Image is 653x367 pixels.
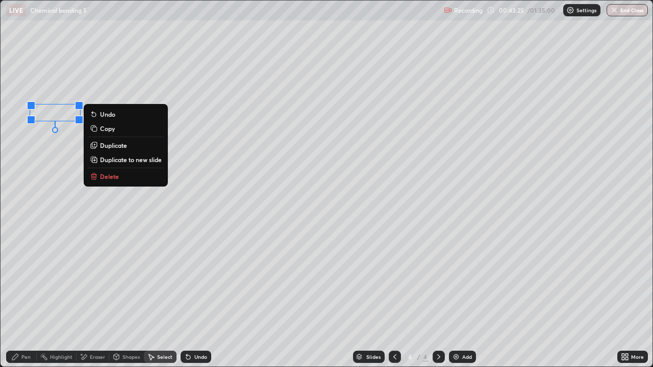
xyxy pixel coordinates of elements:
button: Undo [88,108,164,120]
button: Copy [88,122,164,135]
div: Select [157,354,172,359]
div: Undo [194,354,207,359]
p: LIVE [9,6,23,14]
p: Delete [100,172,119,180]
div: Highlight [50,354,72,359]
button: Duplicate to new slide [88,153,164,166]
p: Copy [100,124,115,133]
p: Chemical bonding 5 [30,6,87,14]
div: Add [462,354,472,359]
p: Duplicate to new slide [100,155,162,164]
p: Recording [454,7,483,14]
div: Eraser [90,354,105,359]
button: End Class [607,4,648,16]
div: Slides [366,354,381,359]
div: Shapes [122,354,140,359]
div: 4 [422,352,429,361]
img: end-class-cross [610,6,618,14]
img: add-slide-button [452,353,460,361]
p: Duplicate [100,141,127,149]
div: 4 [405,354,415,360]
p: Settings [576,8,596,13]
img: class-settings-icons [566,6,574,14]
div: / [417,354,420,360]
button: Duplicate [88,139,164,151]
img: recording.375f2c34.svg [444,6,452,14]
button: Delete [88,170,164,182]
div: Pen [21,354,31,359]
div: More [631,354,644,359]
p: Undo [100,110,115,118]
